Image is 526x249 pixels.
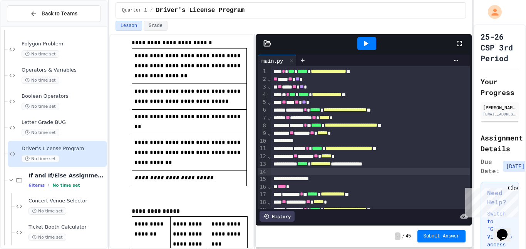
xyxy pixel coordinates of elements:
span: Submit Answer [424,233,460,239]
span: Fold line [267,84,271,90]
span: No time set [22,50,59,58]
iframe: chat widget [462,185,518,217]
span: Back to Teams [42,10,77,18]
iframe: chat widget [494,218,518,241]
span: Letter Grade BUG [22,119,106,126]
span: 45 [405,233,411,239]
div: 12 [258,153,267,160]
div: 8 [258,122,267,130]
span: No time set [22,103,59,110]
span: • [48,182,49,188]
div: 7 [258,114,267,122]
div: 11 [258,145,267,152]
button: Submit Answer [417,230,466,242]
span: - [395,232,400,240]
span: 6 items [28,183,45,188]
span: Driver's License Program [22,145,106,152]
span: Fold line [267,153,271,159]
div: 18 [258,199,267,206]
div: 16 [258,183,267,191]
span: Polygon Problem [22,41,106,47]
span: Quarter 1 [122,7,147,13]
div: 14 [258,168,267,176]
button: Lesson [116,21,142,31]
div: 5 [258,99,267,106]
div: My Account [480,3,504,21]
span: Concert Venue Selector [28,198,106,204]
div: 19 [258,206,267,214]
div: 10 [258,137,267,145]
h2: Your Progress [481,76,519,98]
span: No time set [22,129,59,136]
span: Due Date: [481,157,500,175]
div: History [260,211,295,222]
span: No time set [28,234,66,241]
span: Fold line [267,76,271,82]
span: No time set [22,77,59,84]
span: Driver's License Program [156,6,245,15]
span: No time set [22,155,59,162]
div: 6 [258,106,267,114]
div: 4 [258,91,267,99]
div: 1 [258,68,267,75]
div: main.py [258,57,287,65]
div: [EMAIL_ADDRESS][DOMAIN_NAME] [483,111,517,117]
span: / [402,233,405,239]
div: 15 [258,175,267,183]
div: Chat with us now!Close [3,3,53,49]
span: Fold line [267,184,271,190]
span: Fold line [267,130,271,136]
button: Back to Teams [7,5,101,22]
div: 13 [258,160,267,168]
div: main.py [258,55,297,66]
button: Grade [144,21,168,31]
span: Fold line [267,199,271,205]
span: Fold line [267,99,271,105]
div: 3 [258,83,267,91]
h1: 25-26 CSP 3rd Period [481,31,519,64]
h2: Assignment Details [481,132,519,154]
span: Fold line [267,115,271,121]
span: No time set [52,183,80,188]
span: No time set [28,207,66,215]
span: Boolean Operators [22,93,106,100]
span: Ticket Booth Calculator [28,224,106,231]
div: [PERSON_NAME] [483,104,517,111]
span: If and If/Else Assignments [28,172,106,179]
span: / [150,7,153,13]
div: 9 [258,130,267,137]
div: 2 [258,75,267,83]
span: Operators & Variables [22,67,106,74]
div: 17 [258,191,267,199]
